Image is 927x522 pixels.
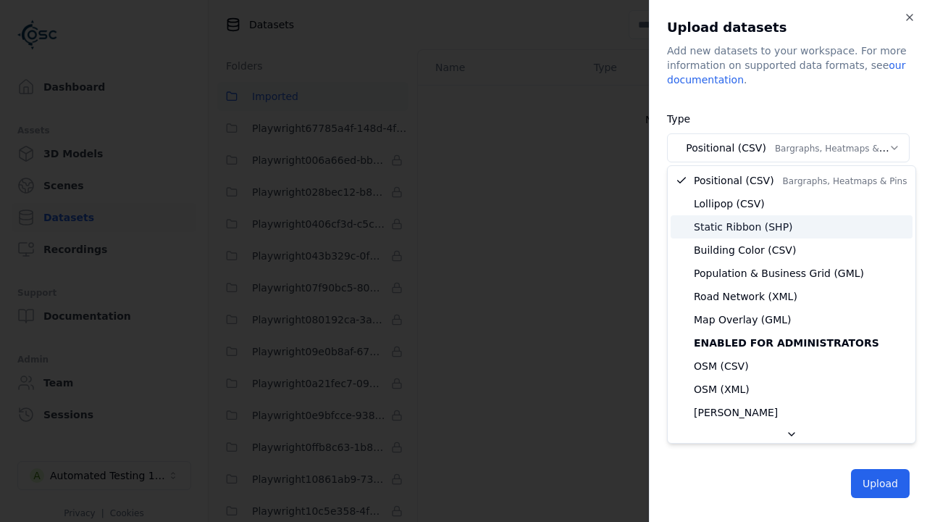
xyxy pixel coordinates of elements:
[694,405,778,420] span: [PERSON_NAME]
[694,243,796,257] span: Building Color (CSV)
[694,359,749,373] span: OSM (CSV)
[694,312,792,327] span: Map Overlay (GML)
[694,220,793,234] span: Static Ribbon (SHP)
[671,331,913,355] div: Enabled for administrators
[694,266,864,281] span: Population & Business Grid (GML)
[694,196,765,211] span: Lollipop (CSV)
[694,289,797,304] span: Road Network (XML)
[694,173,907,188] span: Positional (CSV)
[783,176,907,186] span: Bargraphs, Heatmaps & Pins
[694,382,750,397] span: OSM (XML)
